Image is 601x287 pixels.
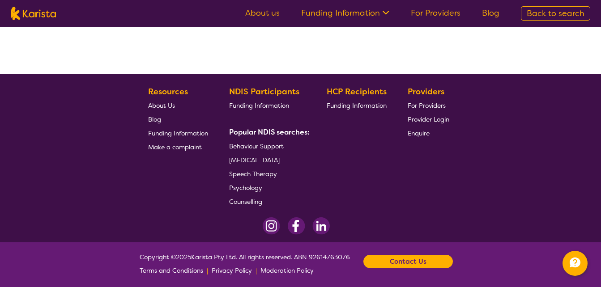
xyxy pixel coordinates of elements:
span: Speech Therapy [229,170,277,178]
span: Copyright © 2025 Karista Pty Ltd. All rights reserved. ABN 92614763076 [140,250,350,277]
a: About Us [148,98,208,112]
a: For Providers [408,98,449,112]
span: Behaviour Support [229,142,284,150]
a: Psychology [229,181,306,194]
img: LinkedIn [312,217,330,235]
span: [MEDICAL_DATA] [229,156,280,164]
a: Speech Therapy [229,167,306,181]
img: Facebook [287,217,305,235]
span: Provider Login [408,115,449,123]
a: Back to search [521,6,590,21]
span: Funding Information [229,101,289,110]
span: Psychology [229,184,262,192]
a: Funding Information [229,98,306,112]
span: Funding Information [327,101,387,110]
span: Privacy Policy [212,266,252,274]
img: Instagram [263,217,280,235]
span: Make a complaint [148,143,202,151]
a: Moderation Policy [260,264,314,277]
a: Provider Login [408,112,449,126]
a: Behaviour Support [229,139,306,153]
a: Funding Information [301,8,389,18]
b: Contact Us [390,255,426,268]
a: For Providers [411,8,460,18]
a: Counselling [229,194,306,208]
a: Make a complaint [148,140,208,154]
span: For Providers [408,101,446,110]
a: Terms and Conditions [140,264,203,277]
a: Funding Information [327,98,387,112]
b: NDIS Participants [229,86,299,97]
span: Blog [148,115,161,123]
a: Enquire [408,126,449,140]
a: Blog [482,8,499,18]
span: Funding Information [148,129,208,137]
a: About us [245,8,280,18]
span: About Us [148,101,175,110]
span: Enquire [408,129,430,137]
a: Funding Information [148,126,208,140]
b: Popular NDIS searches: [229,127,310,137]
img: Karista logo [11,7,56,20]
b: Providers [408,86,444,97]
a: Privacy Policy [212,264,252,277]
span: Back to search [527,8,584,19]
a: Blog [148,112,208,126]
span: Counselling [229,198,262,206]
span: Terms and Conditions [140,266,203,274]
b: HCP Recipients [327,86,387,97]
b: Resources [148,86,188,97]
p: | [256,264,257,277]
button: Channel Menu [563,251,588,276]
p: | [207,264,208,277]
a: [MEDICAL_DATA] [229,153,306,167]
span: Moderation Policy [260,266,314,274]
